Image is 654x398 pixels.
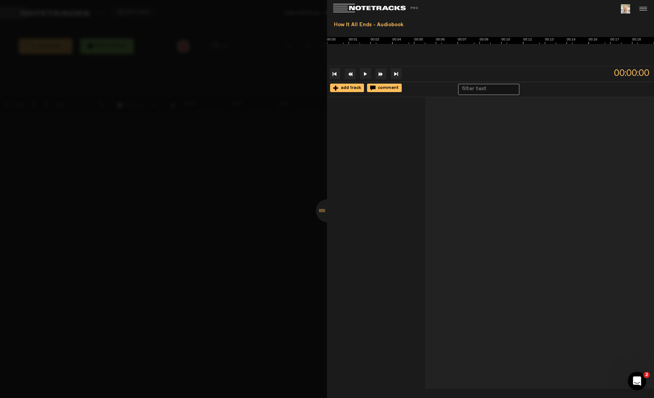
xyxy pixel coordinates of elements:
img: ACg8ocKRXu1eeX2BTLk1-trVVXiV5nZLAh1mEYvzh_y-ewKdZ8DhQ8He=s96-c [621,4,630,13]
span: 2 [644,372,650,378]
iframe: Intercom live chat [628,372,646,390]
div: comment [367,84,402,92]
div: add track [330,84,364,92]
span: comment [376,86,399,91]
img: ruler [327,37,654,44]
input: filter text [459,84,511,94]
img: logo_white.svg [333,4,426,13]
span: add track [339,86,361,91]
span: 00:00:00 [614,66,654,81]
div: How It All Ends - Audiobook [330,18,651,32]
